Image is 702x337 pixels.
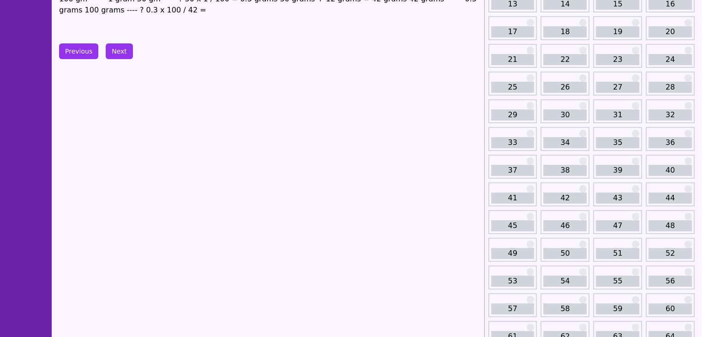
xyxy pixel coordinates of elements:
a: 41 [491,193,534,204]
a: 56 [648,276,692,287]
a: 54 [543,276,587,287]
a: 36 [648,137,692,148]
a: 19 [596,26,639,37]
a: 22 [543,54,587,65]
a: 39 [596,165,639,176]
a: 26 [543,82,587,93]
a: 55 [596,276,639,287]
a: 43 [596,193,639,204]
a: 53 [491,276,534,287]
a: 20 [648,26,692,37]
a: 37 [491,165,534,176]
a: 32 [648,109,692,120]
a: 47 [596,220,639,231]
a: 18 [543,26,587,37]
a: 24 [648,54,692,65]
a: 27 [596,82,639,93]
a: 48 [648,220,692,231]
a: 49 [491,248,534,259]
button: Next [106,43,133,59]
a: 23 [596,54,639,65]
a: 17 [491,26,534,37]
a: 57 [491,303,534,314]
a: 31 [596,109,639,120]
a: 21 [491,54,534,65]
a: 46 [543,220,587,231]
a: 34 [543,137,587,148]
a: 33 [491,137,534,148]
a: 52 [648,248,692,259]
a: 35 [596,137,639,148]
a: 58 [543,303,587,314]
a: 42 [543,193,587,204]
a: 45 [491,220,534,231]
a: 40 [648,165,692,176]
a: 44 [648,193,692,204]
a: 25 [491,82,534,93]
a: 28 [648,82,692,93]
a: 38 [543,165,587,176]
a: 60 [648,303,692,314]
a: 30 [543,109,587,120]
a: 50 [543,248,587,259]
a: 29 [491,109,534,120]
button: Previous [59,43,98,59]
a: 51 [596,248,639,259]
a: 59 [596,303,639,314]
